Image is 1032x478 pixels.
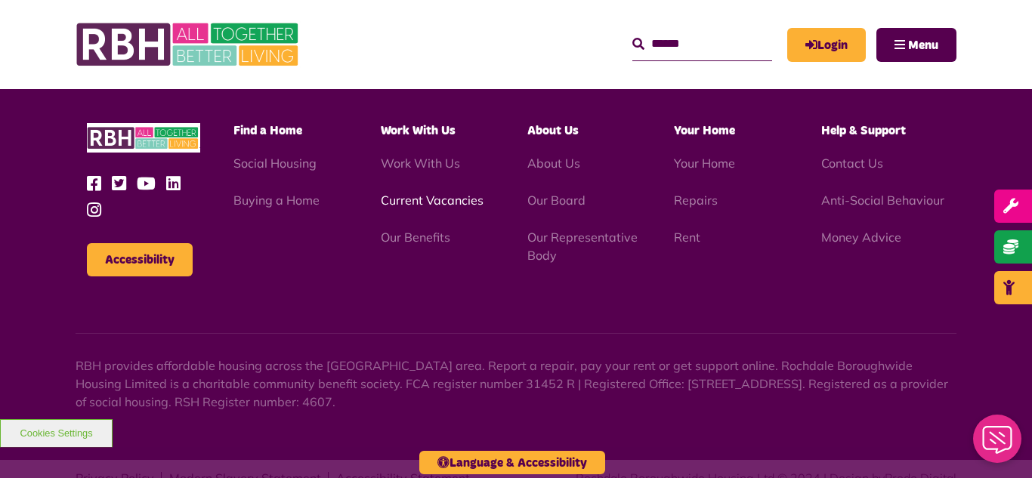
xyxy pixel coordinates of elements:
a: MyRBH [787,28,866,62]
img: RBH [87,123,200,153]
iframe: Netcall Web Assistant for live chat [964,410,1032,478]
p: RBH provides affordable housing across the [GEOGRAPHIC_DATA] area. Report a repair, pay your rent... [76,356,956,411]
span: Menu [908,39,938,51]
a: Repairs [674,193,718,208]
a: Anti-Social Behaviour [821,193,944,208]
a: Rent [674,230,700,245]
a: Money Advice [821,230,901,245]
a: Social Housing - open in a new tab [233,156,317,171]
a: Work With Us [381,156,460,171]
a: About Us [527,156,580,171]
button: Language & Accessibility [419,451,605,474]
a: Your Home [674,156,735,171]
span: Your Home [674,125,735,137]
a: Our Board [527,193,586,208]
span: Work With Us [381,125,456,137]
a: Buying a Home [233,193,320,208]
button: Navigation [876,28,956,62]
input: Search [632,28,772,60]
button: Accessibility [87,243,193,276]
a: Current Vacancies [381,193,484,208]
a: Our Representative Body [527,230,638,263]
a: Contact Us [821,156,883,171]
span: Find a Home [233,125,302,137]
span: About Us [527,125,579,137]
span: Help & Support [821,125,906,137]
a: Our Benefits [381,230,450,245]
img: RBH [76,15,302,74]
